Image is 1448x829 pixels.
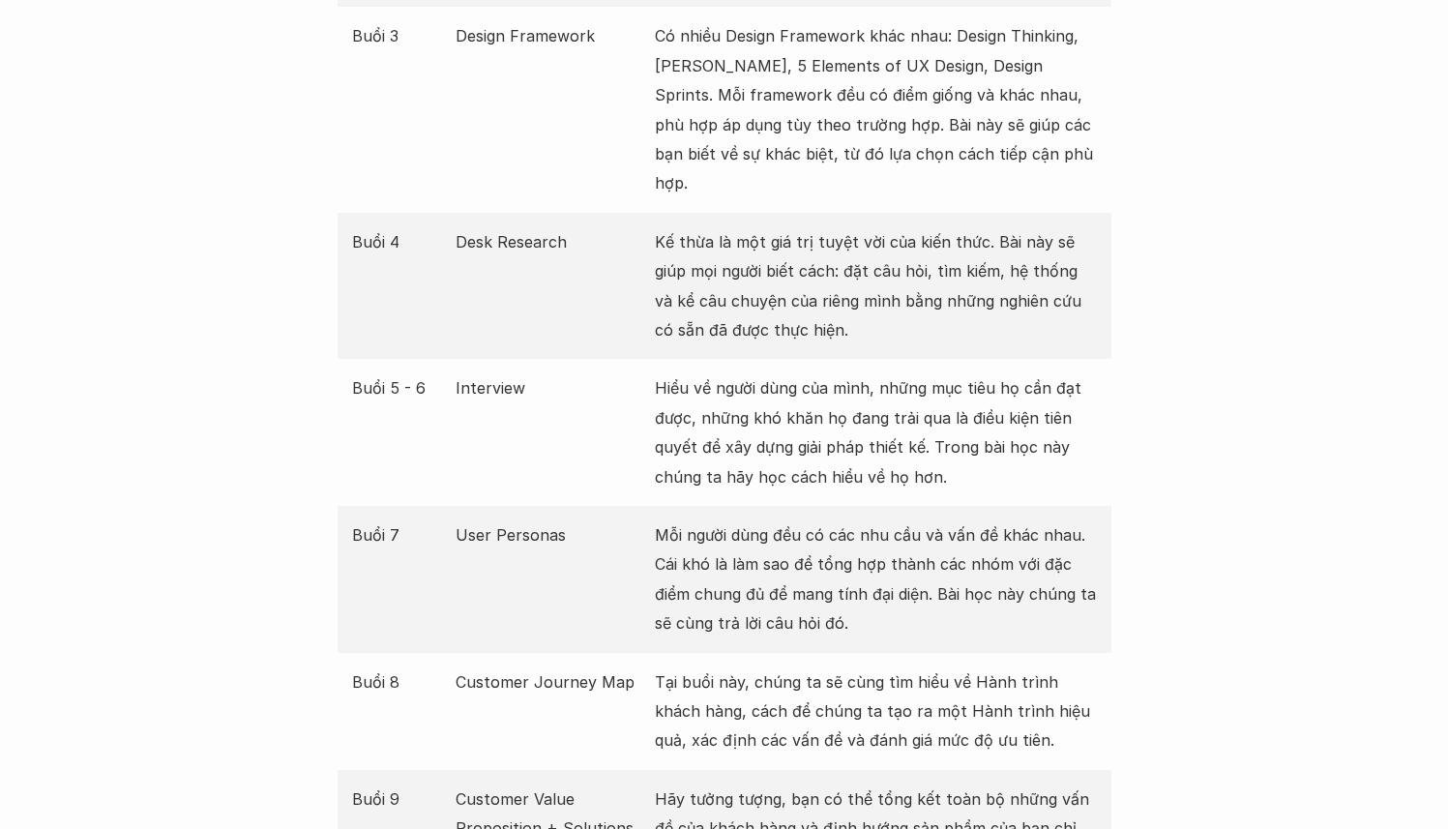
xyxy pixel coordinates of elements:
p: Buổi 8 [352,667,447,696]
p: Design Framework [456,21,645,50]
p: Hiểu về người dùng của mình, những mục tiêu họ cần đạt được, những khó khăn họ đang trải qua là đ... [655,373,1097,491]
p: Buổi 5 - 6 [352,373,447,402]
p: Kế thừa là một giá trị tuyệt vời của kiến thức. Bài này sẽ giúp mọi người biết cách: đặt câu hỏi,... [655,227,1097,345]
p: Buổi 9 [352,785,447,814]
p: Tại buổi này, chúng ta sẽ cùng tìm hiểu về Hành trình khách hàng, cách để chúng ta tạo ra một Hàn... [655,667,1097,755]
p: Customer Journey Map [456,667,645,696]
p: Mỗi người dùng đều có các nhu cầu và vấn đề khác nhau. Cái khó là làm sao để tổng hợp thành các n... [655,520,1097,638]
p: Desk Research [456,227,645,256]
p: User Personas [456,520,645,549]
p: Buổi 3 [352,21,447,50]
p: Interview [456,373,645,402]
p: Có nhiều Design Framework khác nhau: Design Thinking, [PERSON_NAME], 5 Elements of UX Design, Des... [655,21,1097,197]
p: Buổi 7 [352,520,447,549]
p: Buổi 4 [352,227,447,256]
